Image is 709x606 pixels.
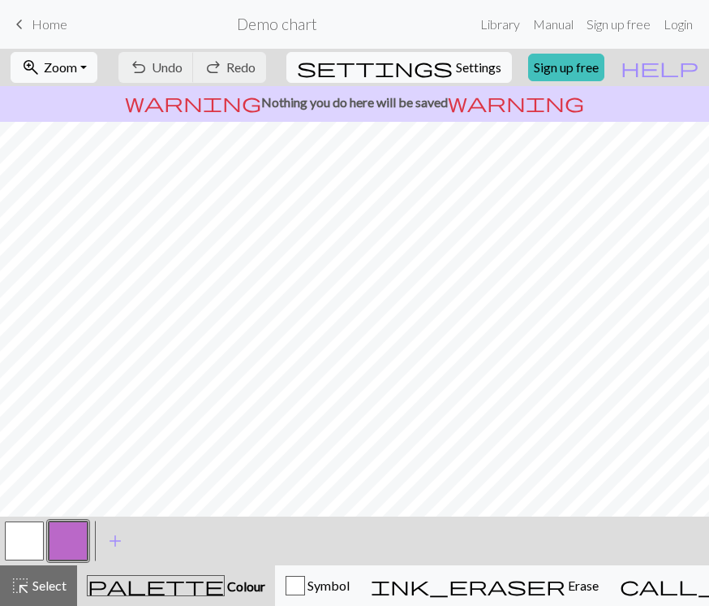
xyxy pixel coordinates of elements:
[448,91,584,114] span: warning
[105,530,125,552] span: add
[6,93,703,112] p: Nothing you do here will be saved
[657,8,699,41] a: Login
[11,574,30,597] span: highlight_alt
[32,16,67,32] span: Home
[580,8,657,41] a: Sign up free
[286,52,512,83] button: SettingsSettings
[44,59,77,75] span: Zoom
[77,565,275,606] button: Colour
[11,52,97,83] button: Zoom
[30,578,67,593] span: Select
[125,91,261,114] span: warning
[225,578,265,594] span: Colour
[360,565,609,606] button: Erase
[21,56,41,79] span: zoom_in
[297,58,453,77] i: Settings
[275,565,360,606] button: Symbol
[565,578,599,593] span: Erase
[528,54,604,81] a: Sign up free
[237,15,317,33] h2: Demo chart
[456,58,501,77] span: Settings
[297,56,453,79] span: settings
[621,56,698,79] span: help
[10,11,67,38] a: Home
[305,578,350,593] span: Symbol
[88,574,224,597] span: palette
[10,13,29,36] span: keyboard_arrow_left
[371,574,565,597] span: ink_eraser
[474,8,526,41] a: Library
[526,8,580,41] a: Manual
